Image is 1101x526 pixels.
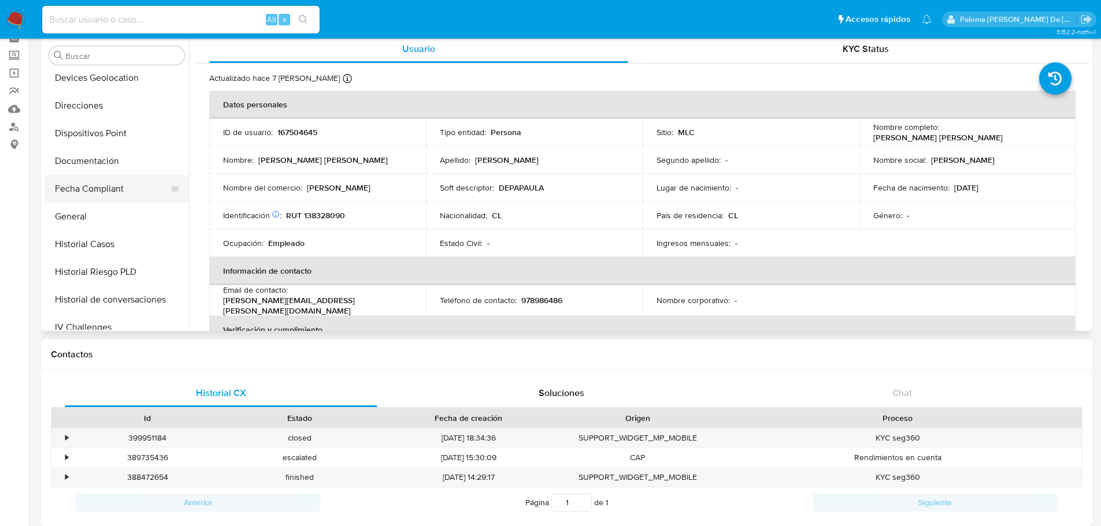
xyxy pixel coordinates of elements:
button: Siguiente [813,493,1058,512]
p: [DATE] [954,182,978,193]
p: [PERSON_NAME][EMAIL_ADDRESS][PERSON_NAME][DOMAIN_NAME] [223,295,407,316]
a: Salir [1080,13,1092,25]
p: Nombre corporativo : [657,295,730,305]
button: Direcciones [45,92,189,120]
span: Soluciones [539,386,584,400]
button: Fecha Compliant [45,175,180,203]
div: 399951184 [72,428,224,447]
div: • [65,452,68,463]
p: Tipo entidad : [440,127,486,137]
th: Información de contacto [209,257,1076,285]
p: Lugar de nacimiento : [657,182,731,193]
div: Rendimientos en cuenta [714,448,1082,467]
p: paloma.falcondesoto@mercadolibre.cl [960,14,1077,25]
p: MLC [678,127,695,137]
button: Anterior [75,493,321,512]
div: Proceso [722,412,1074,424]
div: Id [80,412,216,424]
p: Teléfono de contacto : [440,295,517,305]
p: - [907,210,909,221]
p: Nacionalidad : [440,210,487,221]
p: - [487,238,490,248]
div: [DATE] 18:34:36 [376,428,562,447]
div: KYC seg360 [714,468,1082,487]
div: escalated [224,448,376,467]
div: CAP [562,448,714,467]
p: Identificación : [223,210,281,221]
p: - [735,295,737,305]
button: search-icon [291,12,315,28]
p: - [725,155,728,165]
p: Segundo apellido : [657,155,721,165]
div: 388472654 [72,468,224,487]
p: [PERSON_NAME] [931,155,995,165]
p: - [736,182,738,193]
button: Historial Riesgo PLD [45,258,189,286]
p: Empleado [268,238,305,248]
p: Persona [491,127,521,137]
button: Devices Geolocation [45,64,189,92]
p: Email de contacto : [223,285,288,295]
p: [PERSON_NAME] [307,182,370,193]
div: • [65,472,68,483]
button: Documentación [45,147,189,175]
a: Notificaciones [922,14,932,24]
p: 167504645 [277,127,317,137]
p: Nombre : [223,155,254,165]
p: Nombre del comercio : [223,182,302,193]
button: Historial de conversaciones [45,286,189,314]
p: 978986486 [521,295,562,305]
span: Alt [267,14,276,25]
input: Buscar usuario o caso... [42,12,320,27]
div: KYC seg360 [714,428,1082,447]
p: ID de usuario : [223,127,273,137]
p: Ingresos mensuales : [657,238,731,248]
div: Origen [570,412,706,424]
div: Estado [232,412,368,424]
button: General [45,203,189,230]
p: País de residencia : [657,210,724,221]
th: Datos personales [209,91,1076,118]
p: Nombre completo : [873,122,939,132]
div: finished [224,468,376,487]
div: SUPPORT_WIDGET_MP_MOBILE [562,428,714,447]
p: Nombre social : [873,155,926,165]
button: Dispositivos Point [45,120,189,147]
p: Sitio : [657,127,673,137]
p: Fecha de nacimiento : [873,182,950,193]
p: Ocupación : [223,238,264,248]
div: • [65,432,68,443]
button: Buscar [54,51,63,60]
button: IV Challenges [45,314,189,341]
span: 1 [606,497,609,508]
div: 389735436 [72,448,224,467]
p: [PERSON_NAME] [PERSON_NAME] [258,155,388,165]
div: SUPPORT_WIDGET_MP_MOBILE [562,468,714,487]
p: CL [728,210,738,221]
p: RUT 138328090 [286,210,345,221]
input: Buscar [65,51,180,61]
span: Usuario [402,42,435,55]
th: Verificación y cumplimiento [209,316,1076,344]
p: Soft descriptor : [440,182,494,193]
p: Actualizado hace 7 [PERSON_NAME] [209,73,340,84]
p: [PERSON_NAME] [475,155,539,165]
p: Estado Civil : [440,238,483,248]
span: 3.152.2-hotfix-1 [1056,27,1095,36]
span: s [283,14,286,25]
span: Página de [525,493,609,512]
p: CL [492,210,502,221]
div: [DATE] 15:30:09 [376,448,562,467]
span: Historial CX [196,386,246,400]
div: [DATE] 14:29:17 [376,468,562,487]
span: Accesos rápidos [846,13,910,25]
p: Género : [873,210,902,221]
p: - [735,238,737,248]
button: Historial Casos [45,230,189,258]
p: DEPAPAULA [499,182,544,193]
h1: Contactos [51,349,1083,360]
p: [PERSON_NAME] [PERSON_NAME] [873,132,1003,143]
div: closed [224,428,376,447]
span: KYC Status [843,42,889,55]
div: Fecha de creación [384,412,554,424]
